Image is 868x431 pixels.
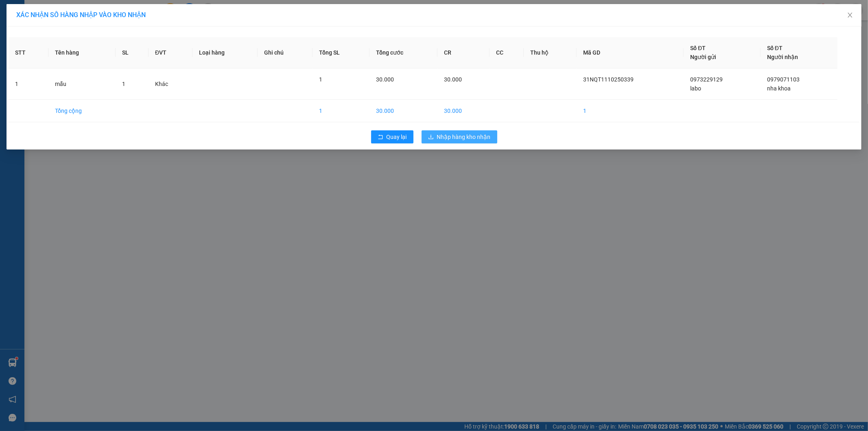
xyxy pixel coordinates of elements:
td: 1 [577,100,684,122]
span: download [428,134,434,141]
span: Quay lại [387,132,407,141]
span: rollback [378,134,383,141]
th: ĐVT [149,37,192,68]
span: Nhập hàng kho nhận [437,132,491,141]
td: 30.000 [370,100,437,122]
span: Người gửi [690,54,716,60]
td: 1 [9,68,48,100]
span: close [847,12,853,18]
span: Số ĐT [767,45,783,51]
span: Số ĐT [690,45,706,51]
button: downloadNhập hàng kho nhận [422,130,497,143]
span: 30.000 [376,76,394,83]
th: CR [437,37,490,68]
td: 1 [313,100,370,122]
button: rollbackQuay lại [371,130,413,143]
span: XÁC NHẬN SỐ HÀNG NHẬP VÀO KHO NHẬN [16,11,146,19]
td: 30.000 [437,100,490,122]
th: Thu hộ [524,37,577,68]
th: CC [490,37,524,68]
th: Tên hàng [48,37,116,68]
th: Ghi chú [258,37,313,68]
span: 1 [319,76,322,83]
button: Close [839,4,861,27]
th: Loại hàng [192,37,258,68]
span: 0979071103 [767,76,800,83]
span: 31NQT1110250339 [583,76,634,83]
td: Tổng cộng [48,100,116,122]
th: Tổng cước [370,37,437,68]
span: labo [690,85,701,92]
td: mẫu [48,68,116,100]
th: Tổng SL [313,37,370,68]
th: Mã GD [577,37,684,68]
th: SL [116,37,149,68]
span: Người nhận [767,54,798,60]
span: 0973229129 [690,76,723,83]
span: 30.000 [444,76,462,83]
span: 1 [122,81,125,87]
td: Khác [149,68,192,100]
th: STT [9,37,48,68]
span: nha khoa [767,85,791,92]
